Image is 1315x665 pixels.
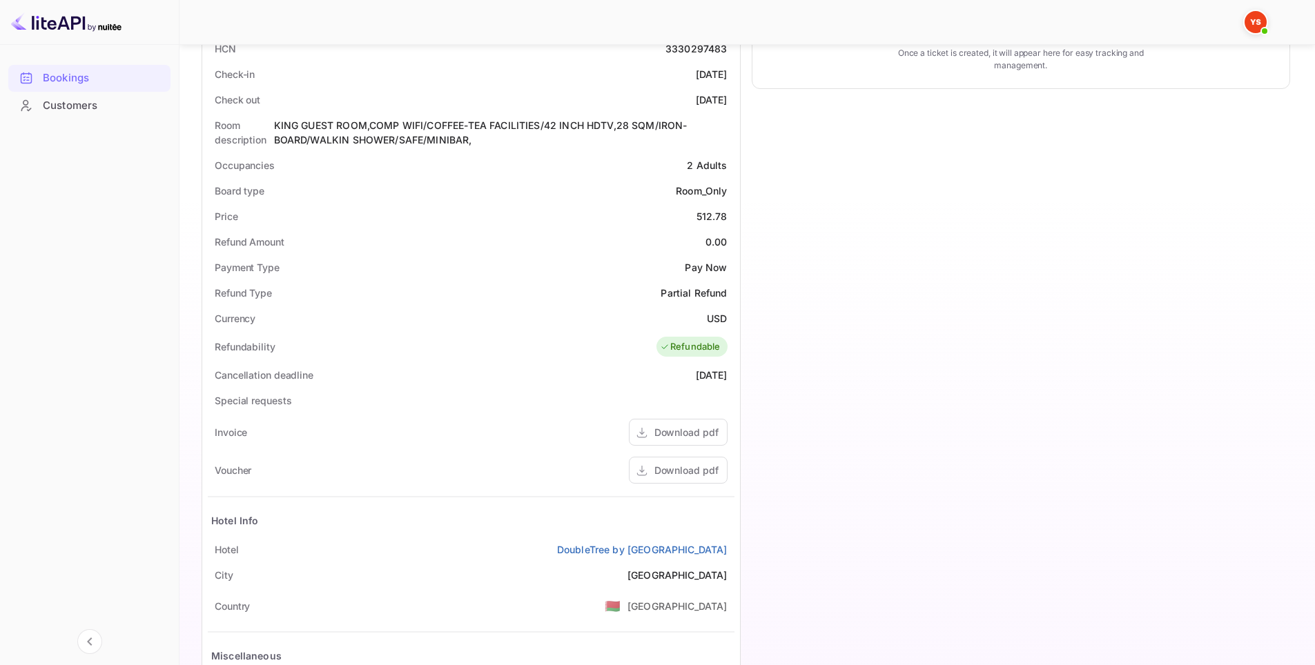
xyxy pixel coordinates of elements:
div: City [215,568,233,582]
div: [GEOGRAPHIC_DATA] [627,599,728,613]
div: Room description [215,118,274,147]
a: DoubleTree by [GEOGRAPHIC_DATA] [557,542,728,557]
button: Collapse navigation [77,629,102,654]
img: LiteAPI logo [11,11,121,33]
div: 0.00 [705,235,728,249]
div: Board type [215,183,264,198]
div: 3330297483 [665,41,728,56]
div: Cancellation deadline [215,368,313,382]
div: Price [215,209,238,224]
div: Download pdf [654,463,719,477]
div: Bookings [43,70,164,86]
div: KING GUEST ROOM,COMP WIFI/COFFEE-TEA FACILITIES/42 INCH HDTV,28 SQM/IRON-BOARD/WALKIN SHOWER/SAFE... [274,118,728,147]
div: Refundable [660,340,721,354]
div: Check-in [215,67,255,81]
div: Refundability [215,339,275,354]
div: Partial Refund [661,286,727,300]
div: Hotel [215,542,239,557]
div: 2 Adults [687,158,727,172]
div: HCN [215,41,236,56]
div: Hotel Info [211,513,259,528]
div: Pay Now [685,260,727,275]
div: Room_Only [676,183,727,198]
div: Bookings [8,65,171,92]
div: Check out [215,92,260,107]
div: Payment Type [215,260,280,275]
div: Refund Type [215,286,272,300]
div: [DATE] [696,92,728,107]
div: Occupancies [215,158,275,172]
div: Miscellaneous [211,648,282,663]
a: Bookings [8,65,171,90]
span: United States [605,593,621,618]
div: [DATE] [696,368,728,382]
div: Download pdf [654,425,719,439]
div: 512.78 [697,209,728,224]
div: USD [707,311,727,326]
div: Refund Amount [215,235,284,249]
div: Customers [8,92,171,119]
div: [DATE] [696,67,728,81]
div: [GEOGRAPHIC_DATA] [627,568,728,582]
div: Special requests [215,393,291,408]
a: Customers [8,92,171,118]
div: Invoice [215,425,247,439]
div: Currency [215,311,255,326]
img: Yandex Support [1245,11,1267,33]
div: Country [215,599,250,613]
div: Voucher [215,463,251,477]
p: Once a ticket is created, it will appear here for easy tracking and management. [876,47,1165,72]
div: Customers [43,98,164,114]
